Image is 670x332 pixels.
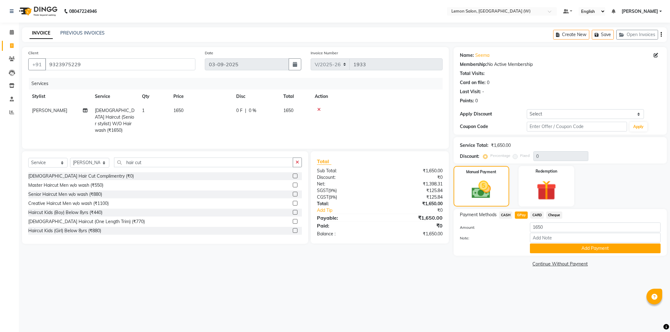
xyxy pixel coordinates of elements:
[312,181,380,187] div: Net:
[45,58,195,70] input: Search by Name/Mobile/Email/Code
[236,107,242,114] span: 0 F
[527,122,627,131] input: Enter Offer / Coupon Code
[173,108,183,113] span: 1650
[499,212,513,219] span: CASH
[622,8,658,15] span: [PERSON_NAME]
[280,89,311,104] th: Total
[28,50,38,56] label: Client
[460,98,474,104] div: Points:
[475,52,489,59] a: Seema
[330,195,336,200] span: 9%
[330,188,335,193] span: 9%
[553,30,589,40] button: Create New
[460,61,487,68] div: Membership:
[536,169,557,174] label: Redemption
[312,231,380,237] div: Balance :
[455,235,525,241] label: Note:
[28,209,102,216] div: Haircut Kids (Boy) Below 8yrs (₹440)
[28,58,46,70] button: +91
[380,174,447,181] div: ₹0
[28,89,91,104] th: Stylist
[142,108,144,113] span: 1
[317,158,331,165] span: Total
[487,79,489,86] div: 0
[530,212,544,219] span: CARD
[380,231,447,237] div: ₹1,650.00
[616,30,658,40] button: Open Invoices
[592,30,614,40] button: Save
[380,181,447,187] div: ₹1,398.31
[629,122,647,131] button: Apply
[380,201,447,207] div: ₹1,650.00
[460,123,527,130] div: Coupon Code
[460,212,497,218] span: Payment Methods
[28,228,101,234] div: Haircut Kids (Girl) Below 8yrs (₹880)
[380,222,447,229] div: ₹0
[28,200,109,207] div: Creative Haircut Men w/o wash (₹1100)
[312,187,380,194] div: ( )
[515,212,528,219] span: GPay
[317,194,329,200] span: CGST
[28,182,103,189] div: Master Haircut Men w/o wash (₹550)
[311,89,443,104] th: Action
[69,3,97,20] b: 08047224946
[312,207,391,214] a: Add Tip
[170,89,232,104] th: Price
[95,108,134,133] span: [DEMOGRAPHIC_DATA] Haircut (Senior stylist) W/O Hair wash (₹1650)
[138,89,170,104] th: Qty
[530,222,661,232] input: Amount
[455,225,525,230] label: Amount:
[28,173,134,179] div: [DEMOGRAPHIC_DATA] Hair Cut Complimentry (₹0)
[460,142,488,149] div: Service Total:
[482,88,484,95] div: -
[312,168,380,174] div: Sub Total:
[60,30,105,36] a: PREVIOUS INVOICES
[114,158,293,167] input: Search or Scan
[28,218,145,225] div: [DEMOGRAPHIC_DATA] Haircut (One Length Trim) (₹770)
[245,107,246,114] span: |
[520,153,530,158] label: Fixed
[283,108,293,113] span: 1650
[530,233,661,243] input: Add Note
[380,168,447,174] div: ₹1,650.00
[205,50,213,56] label: Date
[455,261,666,267] a: Continue Without Payment
[460,111,527,117] div: Apply Discount
[311,50,338,56] label: Invoice Number
[460,79,486,86] div: Card on file:
[460,52,474,59] div: Name:
[475,98,478,104] div: 0
[30,28,53,39] a: INVOICE
[312,222,380,229] div: Paid:
[391,207,447,214] div: ₹0
[32,108,67,113] span: [PERSON_NAME]
[29,78,447,89] div: Services
[530,178,563,203] img: _gift.svg
[317,188,328,193] span: SGST
[460,88,481,95] div: Last Visit:
[16,3,59,20] img: logo
[546,212,562,219] span: Cheque
[460,61,661,68] div: No Active Membership
[380,214,447,222] div: ₹1,650.00
[644,307,664,326] iframe: chat widget
[232,89,280,104] th: Disc
[466,169,496,175] label: Manual Payment
[460,153,479,160] div: Discount:
[490,153,510,158] label: Percentage
[249,107,256,114] span: 0 %
[312,201,380,207] div: Total:
[380,187,447,194] div: ₹125.84
[312,174,380,181] div: Discount:
[380,194,447,201] div: ₹125.84
[466,179,497,201] img: _cash.svg
[491,142,511,149] div: ₹1,650.00
[28,191,102,198] div: Senior Haircut Men w/o wash (₹880)
[312,214,380,222] div: Payable:
[91,89,138,104] th: Service
[312,194,380,201] div: ( )
[530,244,661,253] button: Add Payment
[460,70,485,77] div: Total Visits:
